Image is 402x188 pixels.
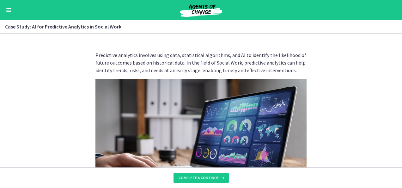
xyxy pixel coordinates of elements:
button: Complete & continue [174,173,229,183]
h3: Case Study: AI for Predictive Analytics in Social Work [5,23,389,30]
p: Predictive analytics involves using data, statistical algorithms, and AI to identify the likeliho... [95,51,307,74]
img: Agents of Change [163,3,239,18]
span: Complete & continue [179,175,219,180]
button: Enable menu [5,6,13,14]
